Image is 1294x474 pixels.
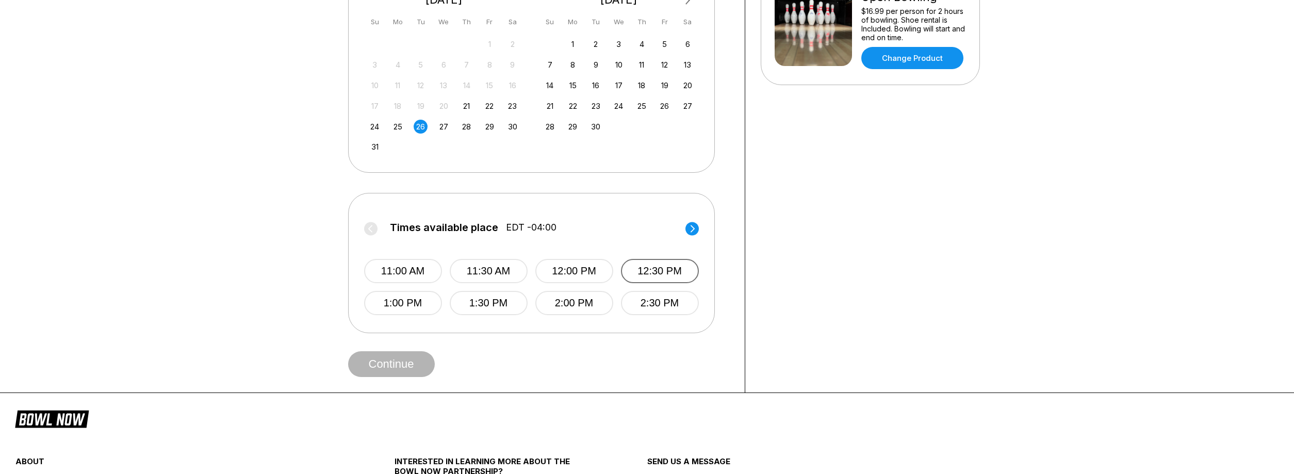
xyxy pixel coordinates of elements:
[861,7,966,42] div: $16.99 per person for 2 hours of bowling. Shoe rental is Included. Bowling will start and end on ...
[589,78,603,92] div: Choose Tuesday, September 16th, 2025
[483,37,497,51] div: Not available Friday, August 1st, 2025
[635,15,649,29] div: Th
[390,222,498,233] span: Times available place
[658,37,671,51] div: Choose Friday, September 5th, 2025
[483,78,497,92] div: Not available Friday, August 15th, 2025
[621,259,699,283] button: 12:30 PM
[861,47,963,69] a: Change Product
[635,78,649,92] div: Choose Thursday, September 18th, 2025
[368,120,382,134] div: Choose Sunday, August 24th, 2025
[543,15,557,29] div: Su
[368,140,382,154] div: Choose Sunday, August 31st, 2025
[543,120,557,134] div: Choose Sunday, September 28th, 2025
[414,99,428,113] div: Not available Tuesday, August 19th, 2025
[543,99,557,113] div: Choose Sunday, September 21st, 2025
[612,58,626,72] div: Choose Wednesday, September 10th, 2025
[681,99,695,113] div: Choose Saturday, September 27th, 2025
[450,259,528,283] button: 11:30 AM
[414,78,428,92] div: Not available Tuesday, August 12th, 2025
[437,58,451,72] div: Not available Wednesday, August 6th, 2025
[368,15,382,29] div: Su
[505,15,519,29] div: Sa
[621,291,699,315] button: 2:30 PM
[460,15,473,29] div: Th
[391,120,405,134] div: Choose Monday, August 25th, 2025
[658,78,671,92] div: Choose Friday, September 19th, 2025
[612,78,626,92] div: Choose Wednesday, September 17th, 2025
[658,99,671,113] div: Choose Friday, September 26th, 2025
[612,99,626,113] div: Choose Wednesday, September 24th, 2025
[437,15,451,29] div: We
[635,37,649,51] div: Choose Thursday, September 4th, 2025
[566,120,580,134] div: Choose Monday, September 29th, 2025
[364,259,442,283] button: 11:00 AM
[367,36,521,154] div: month 2025-08
[391,78,405,92] div: Not available Monday, August 11th, 2025
[391,58,405,72] div: Not available Monday, August 4th, 2025
[566,99,580,113] div: Choose Monday, September 22nd, 2025
[483,120,497,134] div: Choose Friday, August 29th, 2025
[612,15,626,29] div: We
[535,291,613,315] button: 2:00 PM
[566,37,580,51] div: Choose Monday, September 1st, 2025
[566,58,580,72] div: Choose Monday, September 8th, 2025
[505,37,519,51] div: Not available Saturday, August 2nd, 2025
[589,120,603,134] div: Choose Tuesday, September 30th, 2025
[437,78,451,92] div: Not available Wednesday, August 13th, 2025
[460,58,473,72] div: Not available Thursday, August 7th, 2025
[506,222,556,233] span: EDT -04:00
[414,120,428,134] div: Choose Tuesday, August 26th, 2025
[566,15,580,29] div: Mo
[681,58,695,72] div: Choose Saturday, September 13th, 2025
[612,37,626,51] div: Choose Wednesday, September 3rd, 2025
[391,99,405,113] div: Not available Monday, August 18th, 2025
[368,78,382,92] div: Not available Sunday, August 10th, 2025
[460,120,473,134] div: Choose Thursday, August 28th, 2025
[635,58,649,72] div: Choose Thursday, September 11th, 2025
[505,78,519,92] div: Not available Saturday, August 16th, 2025
[414,58,428,72] div: Not available Tuesday, August 5th, 2025
[437,120,451,134] div: Choose Wednesday, August 27th, 2025
[483,15,497,29] div: Fr
[658,15,671,29] div: Fr
[681,37,695,51] div: Choose Saturday, September 6th, 2025
[414,15,428,29] div: Tu
[505,99,519,113] div: Choose Saturday, August 23rd, 2025
[542,36,696,134] div: month 2025-09
[543,78,557,92] div: Choose Sunday, September 14th, 2025
[589,15,603,29] div: Tu
[589,37,603,51] div: Choose Tuesday, September 2nd, 2025
[505,120,519,134] div: Choose Saturday, August 30th, 2025
[364,291,442,315] button: 1:00 PM
[460,99,473,113] div: Choose Thursday, August 21st, 2025
[681,78,695,92] div: Choose Saturday, September 20th, 2025
[681,15,695,29] div: Sa
[368,99,382,113] div: Not available Sunday, August 17th, 2025
[391,15,405,29] div: Mo
[543,58,557,72] div: Choose Sunday, September 7th, 2025
[437,99,451,113] div: Not available Wednesday, August 20th, 2025
[589,99,603,113] div: Choose Tuesday, September 23rd, 2025
[450,291,528,315] button: 1:30 PM
[483,99,497,113] div: Choose Friday, August 22nd, 2025
[589,58,603,72] div: Choose Tuesday, September 9th, 2025
[15,456,331,471] div: about
[535,259,613,283] button: 12:00 PM
[635,99,649,113] div: Choose Thursday, September 25th, 2025
[505,58,519,72] div: Not available Saturday, August 9th, 2025
[368,58,382,72] div: Not available Sunday, August 3rd, 2025
[566,78,580,92] div: Choose Monday, September 15th, 2025
[483,58,497,72] div: Not available Friday, August 8th, 2025
[658,58,671,72] div: Choose Friday, September 12th, 2025
[460,78,473,92] div: Not available Thursday, August 14th, 2025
